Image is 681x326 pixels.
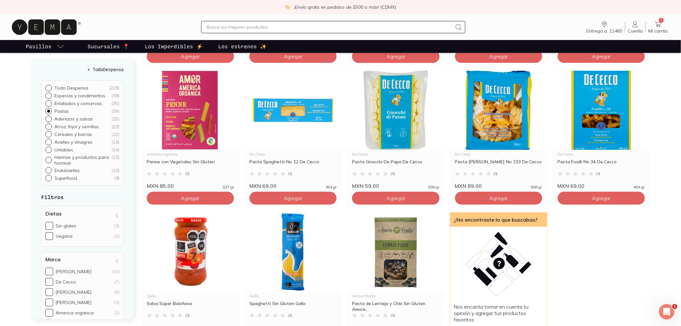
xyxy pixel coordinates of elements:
span: 454 gr [325,185,337,189]
a: Entrega a: 11460 [584,20,625,34]
span: Agregar [489,195,508,201]
strong: Filtros [41,194,64,200]
div: Gallo [147,294,234,298]
span: Agregar [489,53,508,60]
input: [PERSON_NAME](6) [45,289,53,296]
span: Agregar [181,195,200,201]
button: Agregar [352,50,439,63]
span: ( 0 ) [391,313,395,317]
span: Agregar [284,195,303,201]
a: 1Mi carrito [646,20,671,34]
button: Agregar [352,192,439,205]
div: ( 35 ) [111,101,119,107]
p: Los estrenos ✨ [218,43,266,50]
div: De Cecco [352,152,439,156]
input: Vegana(2) [45,233,53,240]
div: De Cecco [558,152,645,156]
img: Pasta Spaghetti No 12 De Cecco [244,71,342,150]
iframe: Intercom live chat [659,304,675,320]
div: Salsa Súper Boloñesa [147,301,234,312]
span: 1 [659,18,664,23]
span: MXN 59.00 [352,183,379,189]
span: 454 gr [634,185,645,189]
div: ¿No encontraste lo que buscabas? [450,213,547,227]
div: ( 22 ) [111,132,119,138]
input: Sin gluten(3) [45,222,53,230]
span: Cuenta [628,28,643,34]
p: Harinas y productos para hornear [54,155,111,166]
p: Untables [54,147,73,153]
a: Cuenta [625,20,646,34]
div: Dietas [41,206,124,247]
input: [PERSON_NAME](10) [45,268,53,276]
div: (3) [114,300,119,306]
div: Pasta Gnocchi De Papa De Cecco [352,159,439,170]
div: De Cecco [56,279,76,285]
input: De Cecco(7) [45,278,53,286]
a: Los Imperdibles ⚡️ [144,40,204,53]
div: ( 25 ) [111,116,119,122]
p: Pasillos [26,43,51,50]
img: salsa super bolonesa [142,212,239,292]
div: (2) [114,310,119,316]
div: (7) [114,279,119,285]
button: Agregar [147,50,234,63]
span: ( 0 ) [288,313,292,317]
div: (6) [114,290,119,295]
div: De Cecco [455,152,542,156]
button: Agregar [558,192,645,205]
button: Agregar [249,50,337,63]
span: MXN 69.00 [249,183,276,189]
div: Spaghetti Sin Gluten Gallo [249,301,337,312]
div: (3) [114,223,119,229]
div: ( 9 ) [114,176,119,181]
img: Pasta Gnocchi De Papa De Cecco [347,71,444,150]
h4: Dietas [45,211,61,217]
span: Agregar [387,53,405,60]
span: 1 [672,304,677,309]
span: 500 gr [531,185,542,189]
span: ( 0 ) [596,172,601,176]
img: check [285,4,291,10]
a: Pasta Nidi Fettuccine No 233 De CeccoDe CeccoPasta [PERSON_NAME] No 233 De Cecco(0)MXN 89.00500 gr [450,71,547,189]
img: Spaghetti Sin Gluten Gallo [244,212,342,292]
span: MXN 69.00 [558,183,585,189]
input: Busca los mejores productos [207,23,452,31]
button: Agregar [455,192,542,205]
div: Pasta de Lenteja y Chía Sin Gluten Amore... [352,301,439,312]
div: ( 14 ) [111,139,119,145]
div: Penne con Vegetales Sin Gluten [147,159,234,170]
span: Agregar [387,195,405,201]
span: Agregar [592,195,611,201]
img: Pasta Fusilli No 34 De Cecco [553,71,650,150]
div: ( 10 ) [111,168,119,174]
a: Pasta Spaghetti No 12 De CeccoDe CeccoPasta Spaghetti No 12 De Cecco(0)MXN 69.00454 gr [244,71,342,189]
span: ( 0 ) [494,172,498,176]
a: Pasta Gnocchi De Papa De CeccoDe CeccoPasta Gnocchi De Papa De Cecco(0)MXN 59.00500 gr [347,71,444,189]
p: Los Imperdibles ⚡️ [145,43,203,50]
span: Mi carrito [648,28,668,34]
p: Especias y condimentos [54,93,105,99]
button: Agregar [455,50,542,63]
p: Superfood [54,176,77,181]
button: Agregar [558,50,645,63]
p: Aceites y vinagres [54,139,92,145]
div: America organica [56,310,94,316]
span: Entrega a: 11460 [587,28,622,34]
div: ( 34 ) [111,109,119,114]
a: Sucursales 📍 [86,40,131,53]
p: Todo Despensa [54,85,88,91]
p: ¡Envío gratis en pedidos de $500 o más! (CDMX) [294,4,396,10]
div: America organica [147,152,234,156]
div: Amore Pasta [352,294,439,298]
h4: Marca [45,256,61,263]
p: Pastas [54,109,69,114]
div: Gallo [249,294,337,298]
button: Agregar [249,192,337,205]
span: ( 0 ) [185,172,190,176]
span: ( 0 ) [288,172,292,176]
div: Pasta [PERSON_NAME] No 233 De Cecco [455,159,542,170]
p: Aderezos y salsas [54,116,93,122]
div: ( 23 ) [111,124,119,130]
a: Pasta Fusilli No 34 De CeccoDe CeccoPasta Fusilli No 34 De Cecco(0)MXN 69.00454 gr [553,71,650,189]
